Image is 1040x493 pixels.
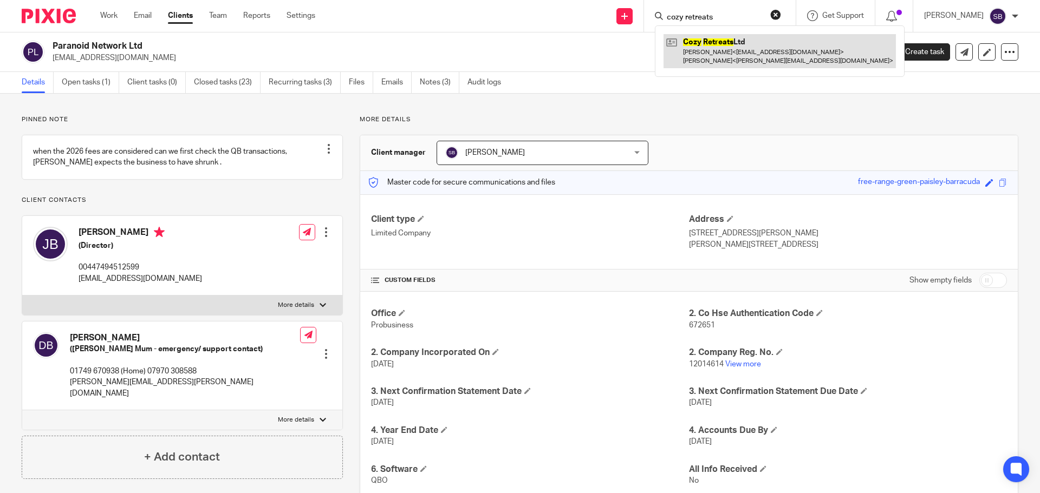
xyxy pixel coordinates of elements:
[287,10,315,21] a: Settings
[371,147,426,158] h3: Client manager
[144,449,220,465] h4: + Add contact
[278,416,314,424] p: More details
[194,72,261,93] a: Closed tasks (23)
[909,275,972,286] label: Show empty fields
[689,425,1007,436] h4: 4. Accounts Due By
[371,399,394,406] span: [DATE]
[79,227,202,240] h4: [PERSON_NAME]
[689,386,1007,397] h4: 3. Next Confirmation Statement Due Date
[371,386,689,397] h4: 3. Next Confirmation Statement Date
[858,176,980,189] div: free-range-green-paisley-barracuda
[371,321,413,329] span: Probusiness
[371,308,689,319] h4: Office
[371,477,388,484] span: QBO
[33,332,59,358] img: svg%3E
[70,366,300,377] p: 01749 670938 (Home) 07970 308588
[70,344,300,354] h5: ([PERSON_NAME] Mum - emergency/ support contact)
[887,43,950,61] a: Create task
[70,332,300,344] h4: [PERSON_NAME]
[689,438,712,445] span: [DATE]
[79,262,202,273] p: 00447494512599
[22,41,44,63] img: svg%3E
[22,9,76,23] img: Pixie
[243,10,270,21] a: Reports
[689,360,724,368] span: 12014614
[154,227,165,238] i: Primary
[689,464,1007,475] h4: All Info Received
[79,273,202,284] p: [EMAIL_ADDRESS][DOMAIN_NAME]
[371,228,689,239] p: Limited Company
[70,377,300,399] p: [PERSON_NAME][EMAIL_ADDRESS][PERSON_NAME][DOMAIN_NAME]
[53,41,707,52] h2: Paranoid Network Ltd
[381,72,412,93] a: Emails
[689,308,1007,319] h4: 2. Co Hse Authentication Code
[127,72,186,93] a: Client tasks (0)
[689,228,1007,239] p: [STREET_ADDRESS][PERSON_NAME]
[689,239,1007,250] p: [PERSON_NAME][STREET_ADDRESS]
[371,438,394,445] span: [DATE]
[62,72,119,93] a: Open tasks (1)
[33,227,68,261] img: svg%3E
[666,13,763,23] input: Search
[22,72,54,93] a: Details
[989,8,1006,25] img: svg%3E
[134,10,152,21] a: Email
[689,477,699,484] span: No
[168,10,193,21] a: Clients
[371,360,394,368] span: [DATE]
[371,276,689,285] h4: CUSTOM FIELDS
[22,196,343,205] p: Client contacts
[371,464,689,475] h4: 6. Software
[689,347,1007,358] h4: 2. Company Reg. No.
[445,146,458,159] img: svg%3E
[100,10,118,21] a: Work
[924,10,984,21] p: [PERSON_NAME]
[368,177,555,188] p: Master code for secure communications and files
[725,360,761,368] a: View more
[467,72,509,93] a: Audit logs
[53,52,871,63] p: [EMAIL_ADDRESS][DOMAIN_NAME]
[371,347,689,358] h4: 2. Company Incorporated On
[360,115,1018,124] p: More details
[22,115,343,124] p: Pinned note
[349,72,373,93] a: Files
[465,149,525,156] span: [PERSON_NAME]
[371,214,689,225] h4: Client type
[79,240,202,251] h5: (Director)
[278,301,314,310] p: More details
[420,72,459,93] a: Notes (3)
[689,214,1007,225] h4: Address
[269,72,341,93] a: Recurring tasks (3)
[689,399,712,406] span: [DATE]
[822,12,864,19] span: Get Support
[209,10,227,21] a: Team
[770,9,781,20] button: Clear
[689,321,715,329] span: 672651
[371,425,689,436] h4: 4. Year End Date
